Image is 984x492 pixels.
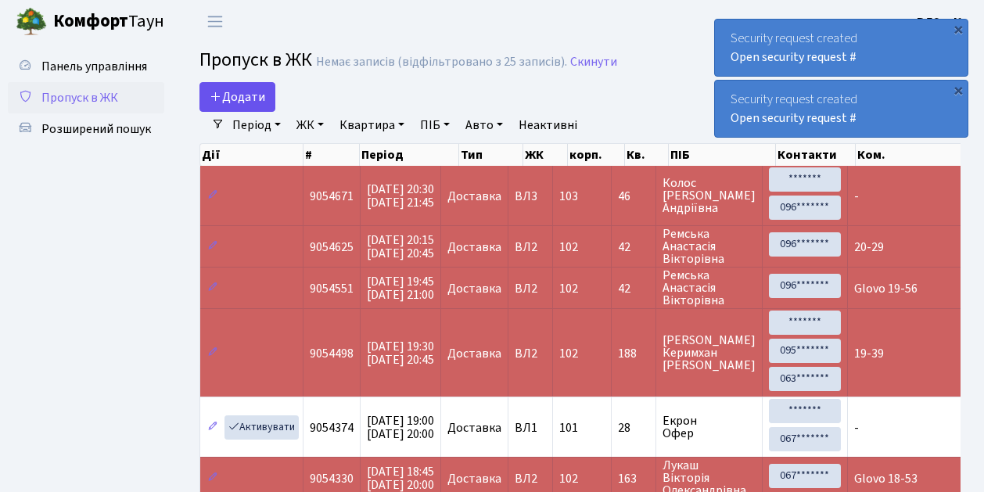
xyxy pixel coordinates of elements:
button: Переключити навігацію [196,9,235,34]
a: ЖК [290,112,330,138]
a: Розширений пошук [8,113,164,145]
span: Розширений пошук [41,120,151,138]
a: Open security request # [731,48,857,66]
a: Open security request # [731,110,857,127]
span: Панель управління [41,58,147,75]
div: Немає записів (відфільтровано з 25 записів). [316,55,567,70]
span: Доставка [447,472,501,485]
span: Пропуск в ЖК [199,46,312,74]
span: Доставка [447,347,501,360]
span: ВЛ1 [515,422,546,434]
a: Активувати [224,415,299,440]
span: 9054671 [310,188,354,205]
span: Glovo 19-56 [854,280,918,297]
span: ВЛ2 [515,472,546,485]
span: 103 [559,188,578,205]
span: Ремська Анастасія Вікторівна [663,228,756,265]
span: 9054551 [310,280,354,297]
span: ВЛ2 [515,347,546,360]
span: Таун [53,9,164,35]
div: Security request created [715,20,968,76]
span: [DATE] 20:30 [DATE] 21:45 [367,181,434,211]
span: 19-39 [854,345,884,362]
div: × [950,21,966,37]
span: 102 [559,470,578,487]
th: Контакти [776,144,856,166]
a: Панель управління [8,51,164,82]
a: Період [226,112,287,138]
span: 102 [559,280,578,297]
span: ВЛ2 [515,241,546,253]
th: # [303,144,360,166]
span: 102 [559,345,578,362]
span: 163 [618,472,649,485]
span: - [854,188,859,205]
span: Доставка [447,282,501,295]
div: Security request created [715,81,968,137]
span: ВЛ2 [515,282,546,295]
span: 188 [618,347,649,360]
a: Пропуск в ЖК [8,82,164,113]
th: Тип [459,144,523,166]
span: Колос [PERSON_NAME] Андріївна [663,177,756,214]
span: Пропуск в ЖК [41,89,118,106]
th: Кв. [625,144,669,166]
span: [PERSON_NAME] Керимхан [PERSON_NAME] [663,334,756,372]
a: Скинути [570,55,617,70]
span: 9054330 [310,470,354,487]
span: Доставка [447,190,501,203]
a: Неактивні [512,112,584,138]
span: [DATE] 19:45 [DATE] 21:00 [367,273,434,303]
span: Доставка [447,422,501,434]
span: Доставка [447,241,501,253]
th: ЖК [523,144,568,166]
img: logo.png [16,6,47,38]
span: 42 [618,241,649,253]
span: Екрон Офер [663,415,756,440]
a: Авто [459,112,509,138]
span: [DATE] 19:00 [DATE] 20:00 [367,412,434,443]
span: Glovo 18-53 [854,470,918,487]
span: 42 [618,282,649,295]
th: ПІБ [669,144,776,166]
a: Квартира [333,112,411,138]
span: 9054374 [310,419,354,436]
span: Ремська Анастасія Вікторівна [663,269,756,307]
span: 9054625 [310,239,354,256]
b: Комфорт [53,9,128,34]
span: 9054498 [310,345,354,362]
a: ВЛ2 -. К. [917,13,965,31]
a: Додати [199,82,275,112]
span: 20-29 [854,239,884,256]
span: Додати [210,88,265,106]
div: × [950,82,966,98]
span: - [854,419,859,436]
span: ВЛ3 [515,190,546,203]
a: ПІБ [414,112,456,138]
th: Період [360,144,459,166]
span: [DATE] 19:30 [DATE] 20:45 [367,338,434,368]
span: 28 [618,422,649,434]
th: корп. [568,144,625,166]
th: Дії [200,144,303,166]
span: 102 [559,239,578,256]
span: 101 [559,419,578,436]
span: 46 [618,190,649,203]
span: [DATE] 20:15 [DATE] 20:45 [367,232,434,262]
